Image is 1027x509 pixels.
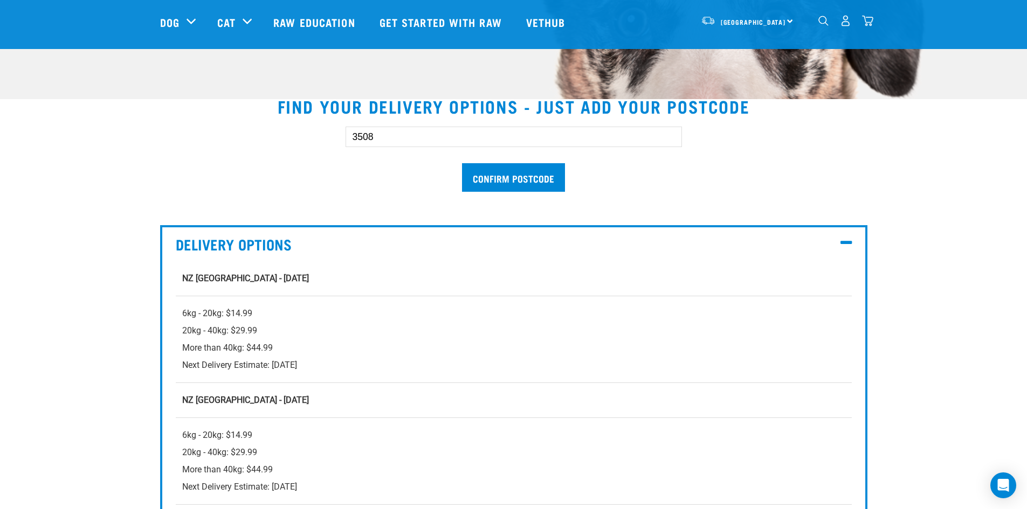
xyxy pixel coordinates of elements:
a: Dog [160,14,180,30]
div: Next Delivery Estimate: [DATE] [182,427,845,496]
input: Confirm postcode [462,163,565,192]
a: Cat [217,14,236,30]
strong: NZ [GEOGRAPHIC_DATA] - [DATE] [182,395,309,405]
p: 20kg - 40kg: $29.99 [182,444,845,461]
strong: NZ [GEOGRAPHIC_DATA] - [DATE] [182,273,309,283]
p: More than 40kg: $44.99 [182,461,845,478]
a: Get started with Raw [369,1,515,44]
p: More than 40kg: $44.99 [182,339,845,357]
img: user.png [840,15,851,26]
p: 6kg - 20kg: $14.99 [182,427,845,444]
input: Enter your postcode here... [346,127,682,147]
p: Delivery Options [176,236,852,253]
a: Raw Education [263,1,368,44]
p: 20kg - 40kg: $29.99 [182,322,845,339]
img: home-icon@2x.png [862,15,873,26]
span: [GEOGRAPHIC_DATA] [721,20,786,24]
img: home-icon-1@2x.png [818,16,829,26]
a: Vethub [515,1,579,44]
div: Open Intercom Messenger [990,472,1016,498]
img: van-moving.png [701,16,715,25]
h2: Find your delivery options - just add your postcode [13,96,1014,116]
p: 6kg - 20kg: $14.99 [182,305,845,322]
div: Next Delivery Estimate: [DATE] [182,305,845,374]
